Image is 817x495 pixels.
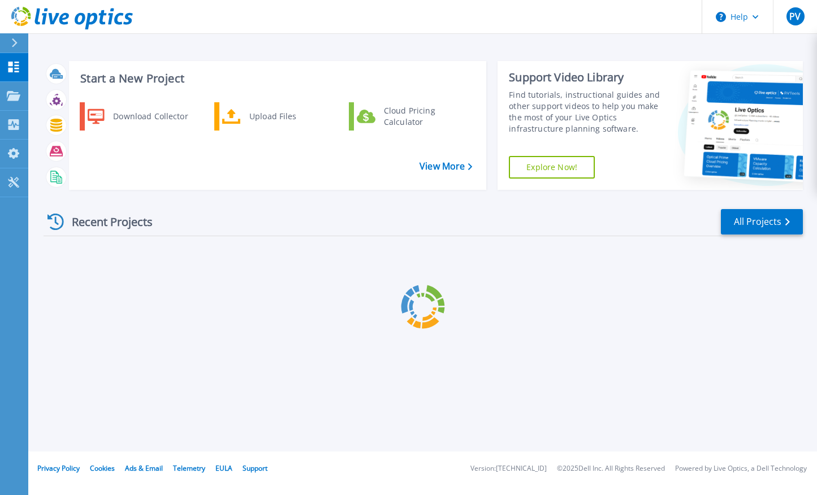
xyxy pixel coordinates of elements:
div: Cloud Pricing Calculator [378,105,462,128]
a: All Projects [721,209,803,235]
a: View More [420,161,472,172]
li: © 2025 Dell Inc. All Rights Reserved [557,465,665,472]
a: Upload Files [214,102,330,131]
a: Download Collector [80,102,196,131]
div: Find tutorials, instructional guides and other support videos to help you make the most of your L... [509,89,662,134]
a: Cloud Pricing Calculator [349,102,465,131]
div: Upload Files [244,105,327,128]
h3: Start a New Project [80,72,472,85]
a: Explore Now! [509,156,595,179]
a: EULA [215,463,232,473]
a: Telemetry [173,463,205,473]
a: Support [243,463,267,473]
div: Download Collector [107,105,193,128]
li: Version: [TECHNICAL_ID] [470,465,547,472]
li: Powered by Live Optics, a Dell Technology [675,465,807,472]
div: Support Video Library [509,70,662,85]
a: Ads & Email [125,463,163,473]
div: Recent Projects [44,208,168,236]
a: Cookies [90,463,115,473]
span: PV [789,12,801,21]
a: Privacy Policy [37,463,80,473]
